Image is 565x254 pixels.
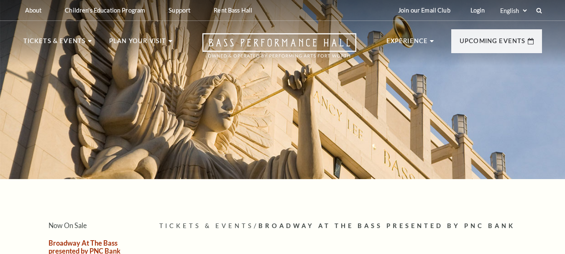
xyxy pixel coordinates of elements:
[109,36,166,51] p: Plan Your Visit
[49,221,87,229] a: Now On Sale
[25,7,42,14] p: About
[386,36,428,51] p: Experience
[169,7,190,14] p: Support
[214,7,252,14] p: Rent Bass Hall
[23,36,86,51] p: Tickets & Events
[258,222,515,229] span: Broadway At The Bass presented by PNC Bank
[499,7,528,15] select: Select:
[159,221,542,231] p: /
[159,222,254,229] span: Tickets & Events
[65,7,145,14] p: Children's Education Program
[460,36,526,51] p: Upcoming Events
